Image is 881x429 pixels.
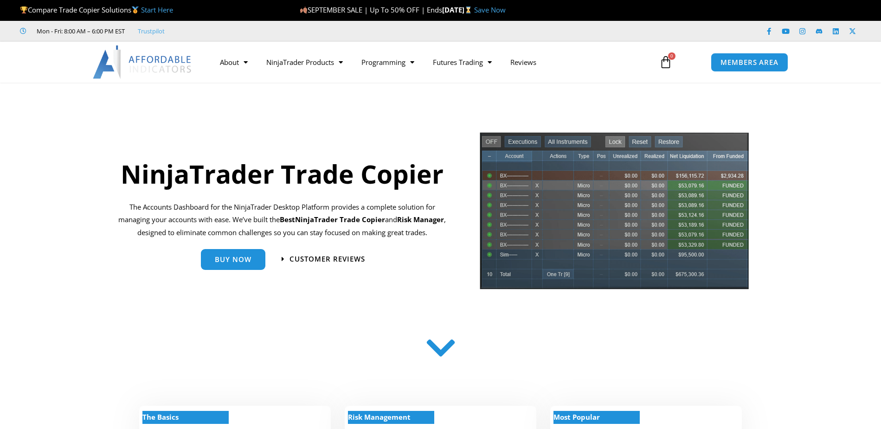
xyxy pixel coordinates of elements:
[668,52,675,60] span: 0
[711,53,788,72] a: MEMBERS AREA
[215,256,251,263] span: Buy Now
[300,6,307,13] img: 🍂
[282,256,365,263] a: Customer Reviews
[289,256,365,263] span: Customer Reviews
[34,26,125,37] span: Mon - Fri: 8:00 AM – 6:00 PM EST
[397,215,444,224] strong: Risk Manager
[352,51,424,73] a: Programming
[20,5,173,14] span: Compare Trade Copier Solutions
[211,51,649,73] nav: Menu
[553,412,600,422] strong: Most Popular
[142,412,179,422] strong: The Basics
[348,412,411,422] strong: Risk Management
[132,6,139,13] img: 🥇
[114,201,451,240] p: The Accounts Dashboard for the NinjaTrader Desktop Platform provides a complete solution for mana...
[424,51,501,73] a: Futures Trading
[720,59,778,66] span: MEMBERS AREA
[442,5,474,14] strong: [DATE]
[138,26,165,37] a: Trustpilot
[474,5,506,14] a: Save Now
[201,249,265,270] a: Buy Now
[465,6,472,13] img: ⌛
[114,156,451,192] h1: NinjaTrader Trade Copier
[211,51,257,73] a: About
[20,6,27,13] img: 🏆
[141,5,173,14] a: Start Here
[93,45,193,79] img: LogoAI | Affordable Indicators – NinjaTrader
[295,215,385,224] strong: NinjaTrader Trade Copier
[501,51,546,73] a: Reviews
[257,51,352,73] a: NinjaTrader Products
[645,49,686,76] a: 0
[300,5,442,14] span: SEPTEMBER SALE | Up To 50% OFF | Ends
[479,131,750,297] img: tradecopier | Affordable Indicators – NinjaTrader
[280,215,295,224] b: Best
